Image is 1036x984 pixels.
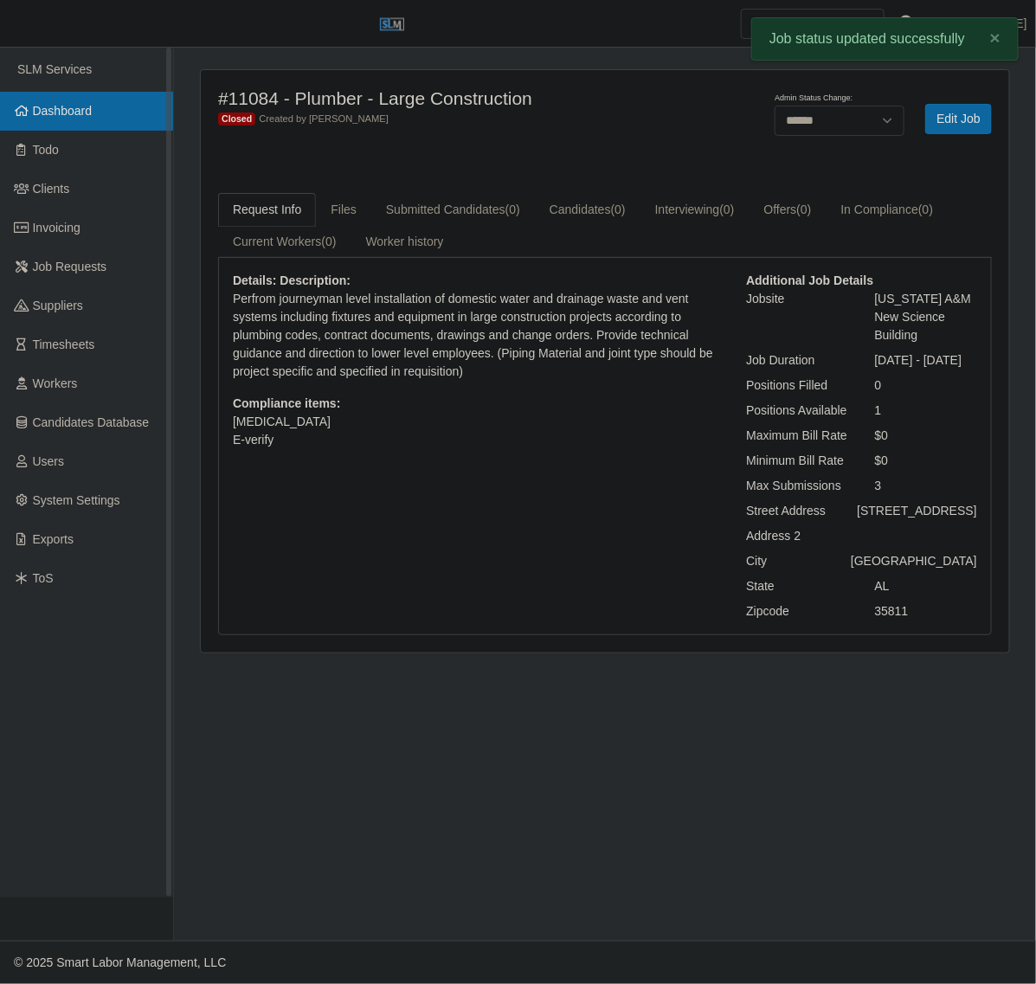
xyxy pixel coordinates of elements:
a: Worker history [351,225,459,259]
div: Minimum Bill Rate [733,452,861,470]
div: 0 [862,376,990,395]
div: 1 [862,402,990,420]
span: Suppliers [33,299,83,312]
div: Positions Available [733,402,861,420]
a: Files [316,193,371,227]
div: [DATE] - [DATE] [862,351,990,370]
b: Additional Job Details [746,273,873,287]
div: $0 [862,427,990,445]
img: SLM Logo [379,11,405,37]
div: Jobsite [733,290,861,344]
span: (0) [797,203,812,216]
a: Candidates [535,193,640,227]
span: System Settings [33,493,120,507]
span: Dashboard [33,104,93,118]
span: Closed [218,113,255,126]
div: Job status updated successfully [751,17,1019,61]
span: (0) [321,235,336,248]
span: Timesheets [33,338,95,351]
div: [STREET_ADDRESS] [845,502,990,520]
div: 3 [862,477,990,495]
div: Address 2 [733,527,861,545]
b: Details: [233,273,277,287]
span: Created by [PERSON_NAME] [259,113,389,124]
input: Search [741,9,885,39]
span: Todo [33,143,59,157]
span: © 2025 Smart Labor Management, LLC [14,955,226,969]
span: (0) [720,203,735,216]
div: Positions Filled [733,376,861,395]
a: Request Info [218,193,316,227]
span: Candidates Database [33,415,150,429]
a: Offers [750,193,827,227]
div: [US_STATE] A&M New Science Building [862,290,990,344]
span: (0) [505,203,520,216]
div: Job Duration [733,351,861,370]
div: Zipcode [733,602,861,621]
span: Workers [33,376,78,390]
span: Invoicing [33,221,80,235]
span: Exports [33,532,74,546]
li: [MEDICAL_DATA] [233,413,720,431]
span: (0) [918,203,933,216]
div: AL [862,577,990,595]
a: [PERSON_NAME] [928,15,1027,33]
div: $0 [862,452,990,470]
b: Compliance items: [233,396,340,410]
a: Current Workers [218,225,351,259]
a: Edit Job [925,104,992,134]
span: ToS [33,571,54,585]
div: Max Submissions [733,477,861,495]
div: State [733,577,861,595]
div: 35811 [862,602,990,621]
div: [GEOGRAPHIC_DATA] [838,552,990,570]
h4: #11084 - Plumber - Large Construction [218,87,659,109]
span: Job Requests [33,260,107,273]
p: Perfrom journeyman level installation of domestic water and drainage waste and vent systems inclu... [233,290,720,381]
span: Users [33,454,65,468]
a: Submitted Candidates [371,193,535,227]
a: Interviewing [640,193,750,227]
span: SLM Services [17,62,92,76]
div: City [733,552,838,570]
span: Clients [33,182,70,196]
li: E-verify [233,431,720,449]
b: Description: [280,273,351,287]
label: Admin Status Change: [775,93,853,105]
div: Maximum Bill Rate [733,427,861,445]
span: (0) [611,203,626,216]
div: Street Address [733,502,844,520]
a: In Compliance [827,193,949,227]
